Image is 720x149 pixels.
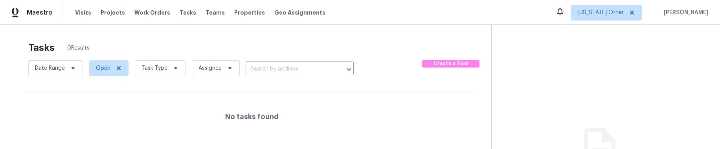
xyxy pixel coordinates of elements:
span: [PERSON_NAME] [661,9,708,17]
input: Search by address [246,63,332,75]
span: [US_STATE] Other [577,9,624,17]
h2: Tasks [28,44,55,52]
span: Assignee [198,64,222,72]
span: Create a Task [426,59,476,68]
span: Date Range [35,64,65,72]
span: Work Orders [134,9,170,17]
span: Open [96,64,110,72]
span: Geo Assignments [274,9,325,17]
span: Properties [234,9,265,17]
span: Maestro [27,9,53,17]
span: 0 Results [67,44,90,52]
button: Open [343,64,354,75]
span: Tasks [180,10,196,15]
span: Teams [206,9,225,17]
button: Create a Task [422,60,480,67]
span: Visits [75,9,91,17]
span: Projects [101,9,125,17]
span: Task Type [141,64,167,72]
h4: No tasks found [225,113,279,121]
